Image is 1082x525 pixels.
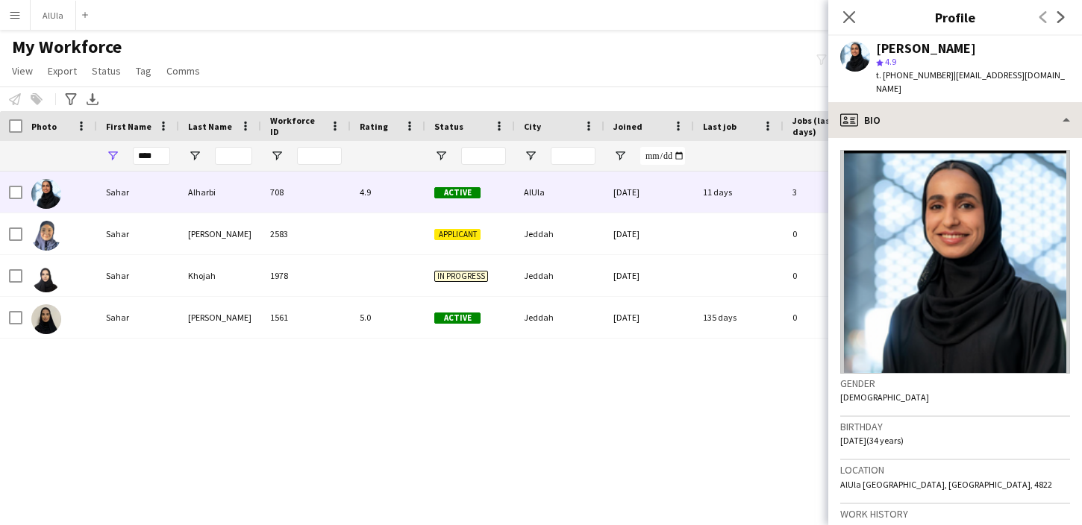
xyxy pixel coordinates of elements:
[31,179,61,209] img: Sahar Alharbi
[640,147,685,165] input: Joined Filter Input
[840,420,1070,433] h3: Birthday
[261,297,351,338] div: 1561
[828,102,1082,138] div: Bio
[840,392,929,403] span: [DEMOGRAPHIC_DATA]
[86,61,127,81] a: Status
[840,150,1070,374] img: Crew avatar or photo
[215,147,252,165] input: Last Name Filter Input
[92,64,121,78] span: Status
[434,271,488,282] span: In progress
[136,64,151,78] span: Tag
[515,213,604,254] div: Jeddah
[261,172,351,213] div: 708
[840,507,1070,521] h3: Work history
[694,297,784,338] div: 135 days
[166,64,200,78] span: Comms
[434,121,463,132] span: Status
[270,115,324,137] span: Workforce ID
[31,304,61,334] img: Sahar Majdi
[792,115,854,137] span: Jobs (last 90 days)
[885,56,896,67] span: 4.9
[97,213,179,254] div: Sahar
[12,36,122,58] span: My Workforce
[188,121,232,132] span: Last Name
[434,312,481,324] span: Active
[613,149,627,163] button: Open Filter Menu
[784,172,881,213] div: 3
[840,377,1070,390] h3: Gender
[31,121,57,132] span: Photo
[6,61,39,81] a: View
[270,149,284,163] button: Open Filter Menu
[31,1,76,30] button: AlUla
[42,61,83,81] a: Export
[48,64,77,78] span: Export
[784,297,881,338] div: 0
[515,297,604,338] div: Jeddah
[160,61,206,81] a: Comms
[828,7,1082,27] h3: Profile
[179,213,261,254] div: [PERSON_NAME]
[551,147,595,165] input: City Filter Input
[97,297,179,338] div: Sahar
[604,213,694,254] div: [DATE]
[604,172,694,213] div: [DATE]
[130,61,157,81] a: Tag
[876,69,1065,94] span: | [EMAIL_ADDRESS][DOMAIN_NAME]
[604,297,694,338] div: [DATE]
[840,479,1052,490] span: AlUla [GEOGRAPHIC_DATA], [GEOGRAPHIC_DATA], 4822
[106,149,119,163] button: Open Filter Menu
[12,64,33,78] span: View
[703,121,737,132] span: Last job
[106,121,151,132] span: First Name
[784,255,881,296] div: 0
[31,262,61,292] img: Sahar Khojah
[461,147,506,165] input: Status Filter Input
[876,69,954,81] span: t. [PHONE_NUMBER]
[694,172,784,213] div: 11 days
[613,121,642,132] span: Joined
[434,187,481,198] span: Active
[515,172,604,213] div: AlUla
[524,149,537,163] button: Open Filter Menu
[351,297,425,338] div: 5.0
[784,213,881,254] div: 0
[876,42,976,55] div: [PERSON_NAME]
[351,172,425,213] div: 4.9
[179,255,261,296] div: Khojah
[434,229,481,240] span: Applicant
[261,255,351,296] div: 1978
[84,90,101,108] app-action-btn: Export XLSX
[179,297,261,338] div: [PERSON_NAME]
[297,147,342,165] input: Workforce ID Filter Input
[360,121,388,132] span: Rating
[133,147,170,165] input: First Name Filter Input
[31,221,61,251] img: Sahar Alsubaie
[179,172,261,213] div: Alharbi
[604,255,694,296] div: [DATE]
[515,255,604,296] div: Jeddah
[261,213,351,254] div: 2583
[434,149,448,163] button: Open Filter Menu
[97,255,179,296] div: Sahar
[840,435,904,446] span: [DATE] (34 years)
[97,172,179,213] div: Sahar
[62,90,80,108] app-action-btn: Advanced filters
[524,121,541,132] span: City
[188,149,201,163] button: Open Filter Menu
[840,463,1070,477] h3: Location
